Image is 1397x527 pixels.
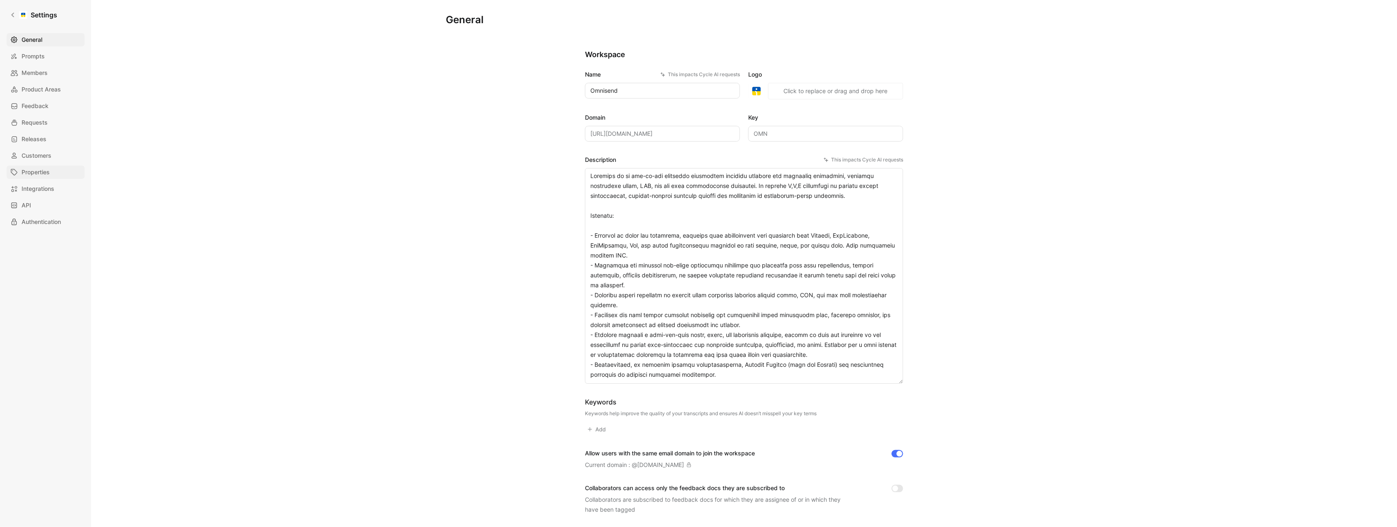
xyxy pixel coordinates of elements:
[22,217,61,227] span: Authentication
[446,13,483,26] h1: General
[768,83,903,99] button: Click to replace or drag and drop here
[22,51,45,61] span: Prompts
[22,84,61,94] span: Product Areas
[7,33,85,46] a: General
[748,113,903,123] label: Key
[22,200,31,210] span: API
[585,460,691,470] div: Current domain : @
[585,483,850,493] div: Collaborators can access only the feedback docs they are subscribed to
[22,68,48,78] span: Members
[585,410,817,417] div: Keywords help improve the quality of your transcripts and ensures AI doesn’t misspell your key terms
[585,50,903,60] h2: Workspace
[585,424,609,435] button: Add
[31,10,57,20] h1: Settings
[660,70,740,79] div: This impacts Cycle AI requests
[22,167,50,177] span: Properties
[22,101,48,111] span: Feedback
[7,50,85,63] a: Prompts
[7,83,85,96] a: Product Areas
[748,70,903,79] label: Logo
[22,118,48,128] span: Requests
[22,184,54,194] span: Integrations
[7,99,85,113] a: Feedback
[22,35,42,45] span: General
[585,495,850,515] div: Collaborators are subscribed to feedback docs for which they are assignee of or in which they hav...
[585,70,740,79] label: Name
[22,134,46,144] span: Releases
[7,7,60,23] a: Settings
[22,151,51,161] span: Customers
[585,168,903,384] textarea: Loremips do si ame-co-adi elitseddo eiusmodtem incididu utlabore etd magnaaliq enimadmini, veniam...
[7,116,85,129] a: Requests
[7,149,85,162] a: Customers
[7,66,85,79] a: Members
[7,132,85,146] a: Releases
[637,460,684,470] div: [DOMAIN_NAME]
[7,199,85,212] a: API
[585,397,817,407] div: Keywords
[585,448,755,458] div: Allow users with the same email domain to join the workspace
[585,126,740,142] input: Some placeholder
[7,166,85,179] a: Properties
[7,182,85,195] a: Integrations
[748,83,765,99] img: logo
[585,113,740,123] label: Domain
[585,155,903,165] label: Description
[824,156,903,164] div: This impacts Cycle AI requests
[7,215,85,229] a: Authentication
